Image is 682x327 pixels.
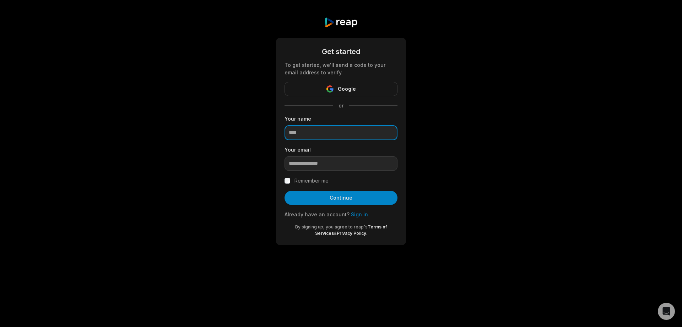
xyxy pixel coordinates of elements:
[285,82,397,96] button: Google
[366,231,367,236] span: .
[285,115,397,122] label: Your name
[334,231,337,236] span: &
[285,46,397,57] div: Get started
[285,211,350,217] span: Already have an account?
[658,303,675,320] div: Open Intercom Messenger
[351,211,368,217] a: Sign in
[333,102,349,109] span: or
[338,85,356,93] span: Google
[285,146,397,153] label: Your email
[285,191,397,205] button: Continue
[285,61,397,76] div: To get started, we'll send a code to your email address to verify.
[337,231,366,236] a: Privacy Policy
[294,176,329,185] label: Remember me
[324,17,358,28] img: reap
[295,224,368,230] span: By signing up, you agree to reap's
